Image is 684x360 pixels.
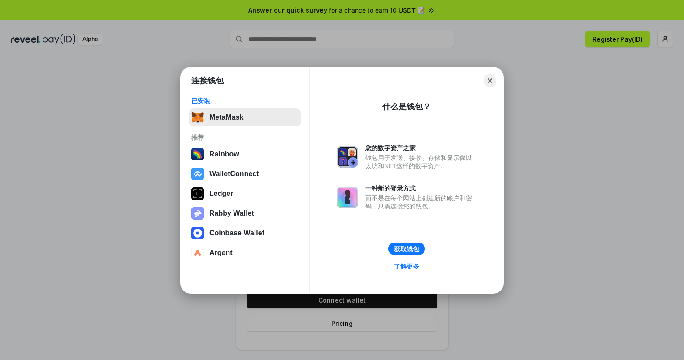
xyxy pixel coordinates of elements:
h1: 连接钱包 [191,75,224,86]
div: 一种新的登录方式 [365,184,476,192]
img: svg+xml,%3Csvg%20fill%3D%22none%22%20height%3D%2233%22%20viewBox%3D%220%200%2035%2033%22%20width%... [191,111,204,124]
div: 了解更多 [394,262,419,270]
div: 获取钱包 [394,245,419,253]
button: Rabby Wallet [189,204,301,222]
div: 推荐 [191,134,299,142]
div: Argent [209,249,233,257]
button: Rainbow [189,145,301,163]
button: Close [484,74,496,87]
img: svg+xml,%3Csvg%20width%3D%2228%22%20height%3D%2228%22%20viewBox%3D%220%200%2028%2028%22%20fill%3D... [191,168,204,180]
div: MetaMask [209,113,243,121]
div: Coinbase Wallet [209,229,264,237]
img: svg+xml,%3Csvg%20width%3D%2228%22%20height%3D%2228%22%20viewBox%3D%220%200%2028%2028%22%20fill%3D... [191,247,204,259]
img: svg+xml,%3Csvg%20xmlns%3D%22http%3A%2F%2Fwww.w3.org%2F2000%2Fsvg%22%20fill%3D%22none%22%20viewBox... [191,207,204,220]
img: svg+xml,%3Csvg%20xmlns%3D%22http%3A%2F%2Fwww.w3.org%2F2000%2Fsvg%22%20fill%3D%22none%22%20viewBox... [337,187,358,208]
button: Ledger [189,185,301,203]
button: WalletConnect [189,165,301,183]
div: 什么是钱包？ [382,101,431,112]
div: Ledger [209,190,233,198]
button: 获取钱包 [388,243,425,255]
a: 了解更多 [389,260,424,272]
div: 而不是在每个网站上创建新的账户和密码，只需连接您的钱包。 [365,194,476,210]
div: Rainbow [209,150,239,158]
div: Rabby Wallet [209,209,254,217]
div: 已安装 [191,97,299,105]
div: 钱包用于发送、接收、存储和显示像以太坊和NFT这样的数字资产。 [365,154,476,170]
div: WalletConnect [209,170,259,178]
img: svg+xml,%3Csvg%20xmlns%3D%22http%3A%2F%2Fwww.w3.org%2F2000%2Fsvg%22%20fill%3D%22none%22%20viewBox... [337,146,358,168]
button: MetaMask [189,108,301,126]
div: 您的数字资产之家 [365,144,476,152]
img: svg+xml,%3Csvg%20width%3D%2228%22%20height%3D%2228%22%20viewBox%3D%220%200%2028%2028%22%20fill%3D... [191,227,204,239]
img: svg+xml,%3Csvg%20xmlns%3D%22http%3A%2F%2Fwww.w3.org%2F2000%2Fsvg%22%20width%3D%2228%22%20height%3... [191,187,204,200]
img: svg+xml,%3Csvg%20width%3D%22120%22%20height%3D%22120%22%20viewBox%3D%220%200%20120%20120%22%20fil... [191,148,204,160]
button: Coinbase Wallet [189,224,301,242]
button: Argent [189,244,301,262]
